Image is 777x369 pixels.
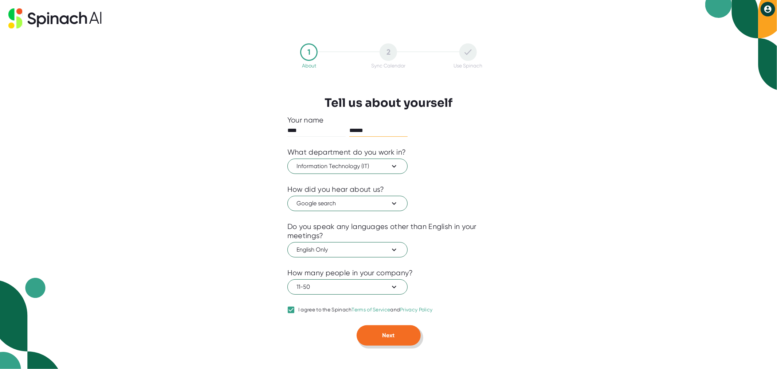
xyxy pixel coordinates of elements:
div: Use Spinach [454,63,482,69]
button: Google search [287,196,408,211]
button: Information Technology (IT) [287,159,408,174]
button: 11-50 [287,279,408,295]
div: Your name [287,116,490,125]
a: Privacy Policy [400,307,432,312]
a: Terms of Service [352,307,391,312]
div: What department do you work in? [287,148,406,157]
span: 11-50 [297,283,399,291]
span: English Only [297,245,399,254]
div: I agree to the Spinach and [298,307,433,313]
div: Sync Calendar [371,63,405,69]
span: Google search [297,199,399,208]
h3: Tell us about yourself [325,96,452,110]
div: How did you hear about us? [287,185,384,194]
div: 2 [380,43,397,61]
div: 1 [300,43,318,61]
button: English Only [287,242,408,257]
div: How many people in your company? [287,268,413,277]
button: Next [357,325,421,346]
div: About [302,63,316,69]
span: Information Technology (IT) [297,162,399,171]
span: Next [382,332,395,339]
div: Do you speak any languages other than English in your meetings? [287,222,490,240]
